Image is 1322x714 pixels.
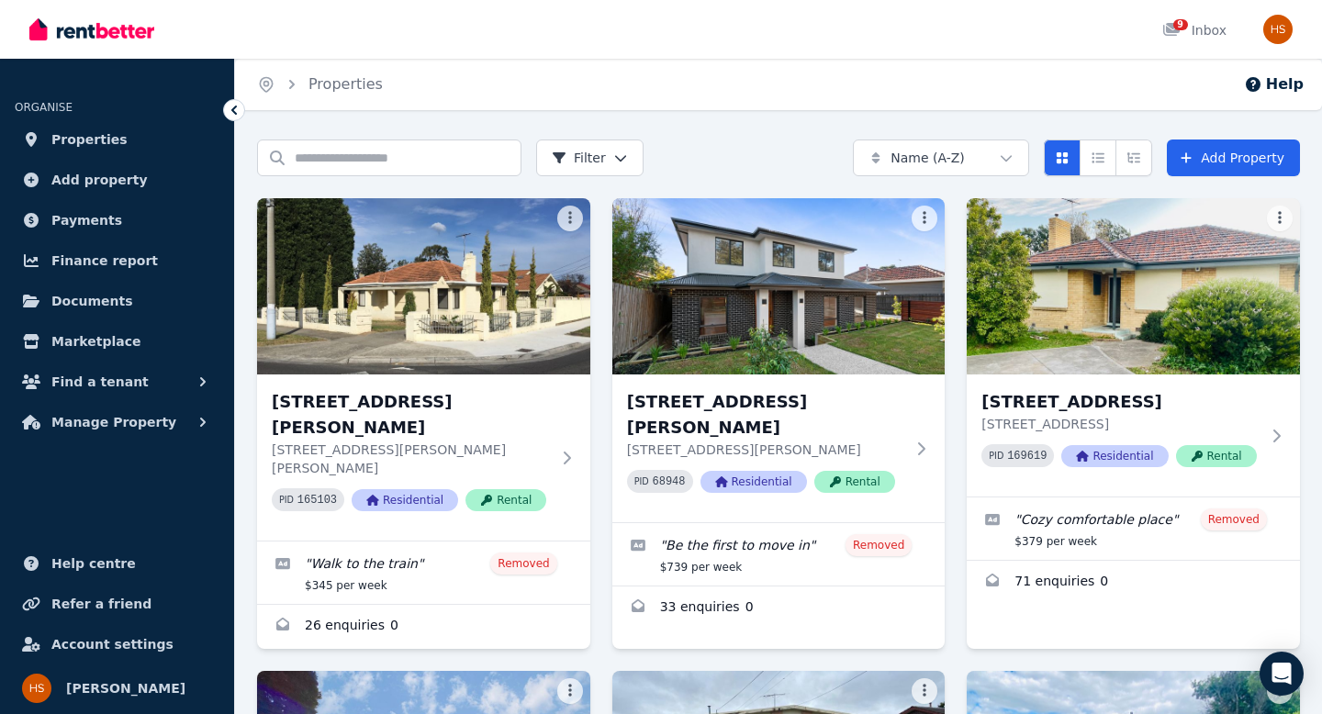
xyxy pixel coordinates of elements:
[51,411,176,433] span: Manage Property
[257,198,590,541] a: 1 Paschke Crescent, Lalor[STREET_ADDRESS][PERSON_NAME][STREET_ADDRESS][PERSON_NAME][PERSON_NAME]P...
[989,451,1003,461] small: PID
[912,206,937,231] button: More options
[257,605,590,649] a: Enquiries for 1 Paschke Crescent, Lalor
[257,541,590,604] a: Edit listing: Walk to the train
[1260,652,1304,696] div: Open Intercom Messenger
[15,586,219,622] a: Refer a friend
[627,441,905,459] p: [STREET_ADDRESS][PERSON_NAME]
[15,363,219,400] button: Find a tenant
[981,389,1260,415] h3: [STREET_ADDRESS]
[22,674,51,703] img: Harpinder Singh
[15,202,219,239] a: Payments
[1007,450,1047,463] code: 169619
[557,206,583,231] button: More options
[15,242,219,279] a: Finance report
[51,330,140,352] span: Marketplace
[1080,139,1116,176] button: Compact list view
[51,552,136,575] span: Help centre
[967,198,1300,496] a: 1/13 Wymlet Street, Fawkner[STREET_ADDRESS][STREET_ADDRESS]PID 169619ResidentialRental
[1044,139,1081,176] button: Card view
[1244,73,1304,95] button: Help
[15,283,219,319] a: Documents
[51,593,151,615] span: Refer a friend
[15,121,219,158] a: Properties
[612,586,946,630] a: Enquiries for 1/11 Webb Street, Burwood
[627,389,905,441] h3: [STREET_ADDRESS][PERSON_NAME]
[981,415,1260,433] p: [STREET_ADDRESS]
[51,209,122,231] span: Payments
[967,561,1300,605] a: Enquiries for 1/13 Wymlet Street, Fawkner
[853,139,1029,176] button: Name (A-Z)
[814,471,895,493] span: Rental
[557,678,583,704] button: More options
[536,139,644,176] button: Filter
[15,545,219,582] a: Help centre
[1263,15,1293,44] img: Harpinder Singh
[465,489,546,511] span: Rental
[352,489,458,511] span: Residential
[1176,445,1257,467] span: Rental
[51,128,128,151] span: Properties
[51,250,158,272] span: Finance report
[15,101,73,114] span: ORGANISE
[51,169,148,191] span: Add property
[29,16,154,43] img: RentBetter
[51,633,174,655] span: Account settings
[235,59,405,110] nav: Breadcrumb
[1162,21,1227,39] div: Inbox
[297,494,337,507] code: 165103
[51,290,133,312] span: Documents
[1167,139,1300,176] a: Add Property
[967,497,1300,560] a: Edit listing: Cozy comfortable place
[1044,139,1152,176] div: View options
[634,476,649,486] small: PID
[15,162,219,198] a: Add property
[700,471,807,493] span: Residential
[1173,19,1188,30] span: 9
[612,198,946,522] a: 1/11 Webb Street, Burwood[STREET_ADDRESS][PERSON_NAME][STREET_ADDRESS][PERSON_NAME]PID 68948Resid...
[612,198,946,374] img: 1/11 Webb Street, Burwood
[272,389,550,441] h3: [STREET_ADDRESS][PERSON_NAME]
[15,404,219,441] button: Manage Property
[653,475,686,488] code: 68948
[612,523,946,586] a: Edit listing: Be the first to move in
[1115,139,1152,176] button: Expanded list view
[912,678,937,704] button: More options
[308,75,383,93] a: Properties
[279,495,294,505] small: PID
[15,323,219,360] a: Marketplace
[15,626,219,663] a: Account settings
[66,677,185,699] span: [PERSON_NAME]
[1061,445,1168,467] span: Residential
[967,198,1300,374] img: 1/13 Wymlet Street, Fawkner
[257,198,590,374] img: 1 Paschke Crescent, Lalor
[1267,206,1293,231] button: More options
[51,371,149,393] span: Find a tenant
[272,441,550,477] p: [STREET_ADDRESS][PERSON_NAME][PERSON_NAME]
[891,149,965,167] span: Name (A-Z)
[552,149,606,167] span: Filter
